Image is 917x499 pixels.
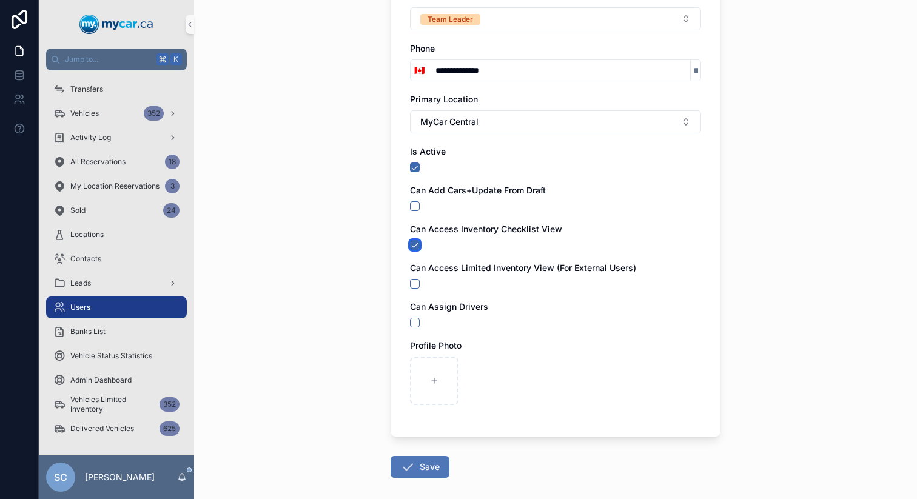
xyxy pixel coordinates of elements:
div: 352 [144,106,164,121]
span: Primary Location [410,94,478,104]
div: 18 [165,155,180,169]
span: Can Access Inventory Checklist View [410,224,562,234]
span: 🇨🇦 [414,64,425,76]
span: K [171,55,181,64]
span: Transfers [70,84,103,94]
a: Leads [46,272,187,294]
span: Phone [410,43,435,53]
span: Is Active [410,146,446,156]
button: Select Button [410,110,701,133]
span: MyCar Central [420,116,479,128]
span: Vehicles Limited Inventory [70,395,155,414]
a: All Reservations18 [46,151,187,173]
span: Contacts [70,254,101,264]
span: Activity Log [70,133,111,142]
a: Vehicle Status Statistics [46,345,187,367]
span: Banks List [70,327,106,337]
span: Can Add Cars+Update From Draft [410,185,546,195]
span: Vehicle Status Statistics [70,351,152,361]
span: Vehicles [70,109,99,118]
a: Contacts [46,248,187,270]
span: SC [54,470,67,484]
a: Sold24 [46,199,187,221]
img: App logo [79,15,153,34]
span: All Reservations [70,157,126,167]
span: Delivered Vehicles [70,424,134,434]
a: Vehicles Limited Inventory352 [46,394,187,415]
span: Profile Photo [410,340,462,350]
div: 352 [160,397,180,412]
p: [PERSON_NAME] [85,471,155,483]
a: Delivered Vehicles625 [46,418,187,440]
span: Admin Dashboard [70,375,132,385]
a: Banks List [46,321,187,343]
button: Select Button [410,7,701,30]
span: Jump to... [65,55,152,64]
span: Locations [70,230,104,239]
div: 24 [163,203,180,218]
span: Can Assign Drivers [410,301,488,312]
button: Save [391,456,449,478]
button: Jump to...K [46,49,187,70]
span: Can Access Limited Inventory View (For External Users) [410,263,636,273]
a: Locations [46,224,187,246]
div: 3 [165,179,180,193]
div: Team Leader [428,14,473,25]
a: Activity Log [46,127,187,149]
div: scrollable content [39,70,194,455]
a: Transfers [46,78,187,100]
span: Users [70,303,90,312]
span: My Location Reservations [70,181,160,191]
a: Vehicles352 [46,102,187,124]
a: My Location Reservations3 [46,175,187,197]
div: 625 [160,421,180,436]
a: Admin Dashboard [46,369,187,391]
button: Select Button [411,59,428,81]
span: Leads [70,278,91,288]
span: Sold [70,206,86,215]
a: Users [46,296,187,318]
